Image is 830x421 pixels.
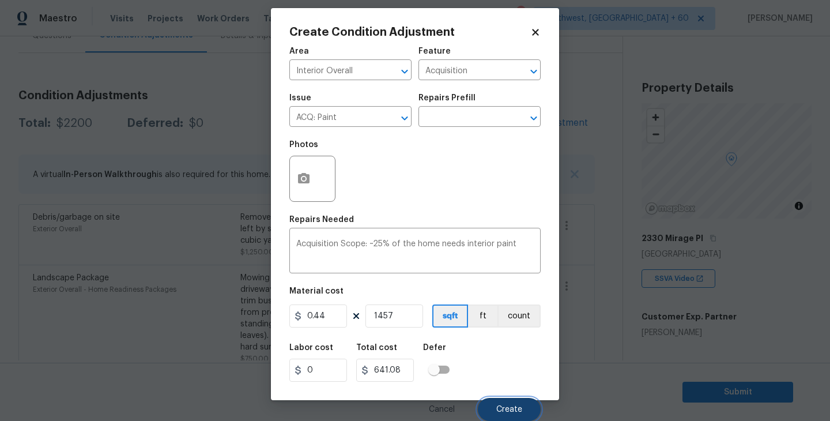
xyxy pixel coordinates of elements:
h5: Material cost [289,287,344,295]
button: sqft [432,305,468,328]
h5: Feature [418,47,451,55]
button: Open [397,63,413,80]
h5: Area [289,47,309,55]
button: count [497,305,541,328]
button: Open [397,110,413,126]
h5: Total cost [356,344,397,352]
button: Create [478,398,541,421]
h5: Defer [423,344,446,352]
textarea: Acquisition Scope: ~25% of the home needs interior paint [296,240,534,264]
h5: Photos [289,141,318,149]
button: Cancel [410,398,473,421]
button: ft [468,305,497,328]
h5: Labor cost [289,344,333,352]
h5: Issue [289,94,311,102]
span: Cancel [429,405,455,414]
h5: Repairs Prefill [418,94,476,102]
h2: Create Condition Adjustment [289,27,530,38]
button: Open [526,110,542,126]
button: Open [526,63,542,80]
h5: Repairs Needed [289,216,354,224]
span: Create [496,405,522,414]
